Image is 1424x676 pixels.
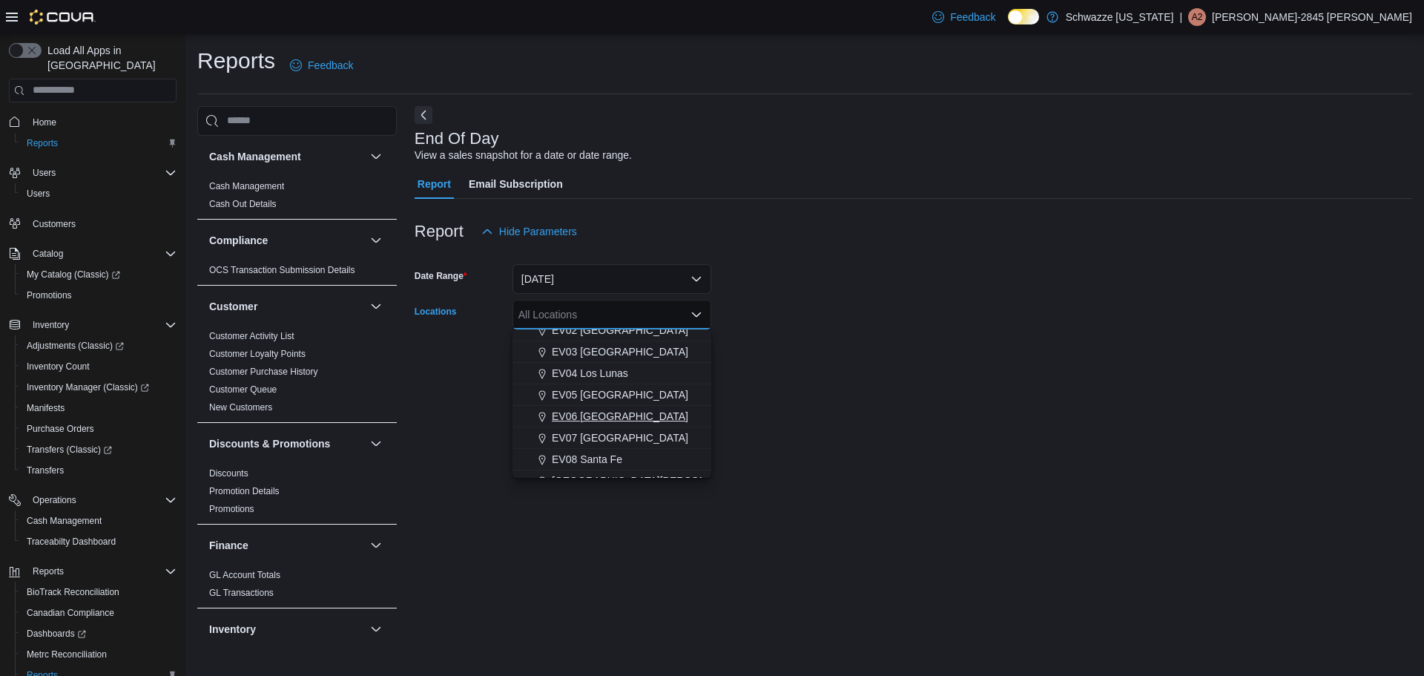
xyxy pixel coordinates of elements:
[21,583,125,601] a: BioTrack Reconciliation
[690,309,702,321] button: Close list of options
[27,316,75,334] button: Inventory
[469,169,563,199] span: Email Subscription
[21,420,100,438] a: Purchase Orders
[209,436,330,451] h3: Discounts & Promotions
[209,384,277,395] a: Customer Queue
[209,538,364,553] button: Finance
[21,378,177,396] span: Inventory Manager (Classic)
[21,420,177,438] span: Purchase Orders
[21,646,177,663] span: Metrc Reconciliation
[209,436,364,451] button: Discounts & Promotions
[21,134,177,152] span: Reports
[27,607,114,619] span: Canadian Compliance
[21,512,177,530] span: Cash Management
[418,169,451,199] span: Report
[415,270,467,282] label: Date Range
[15,623,182,644] a: Dashboards
[1212,8,1412,26] p: [PERSON_NAME]-2845 [PERSON_NAME]
[197,566,397,608] div: Finance
[15,183,182,204] button: Users
[27,361,90,373] span: Inventory Count
[3,111,182,133] button: Home
[27,381,149,393] span: Inventory Manager (Classic)
[15,419,182,439] button: Purchase Orders
[209,264,355,276] span: OCS Transaction Submission Details
[33,167,56,179] span: Users
[197,327,397,422] div: Customer
[209,299,364,314] button: Customer
[27,316,177,334] span: Inventory
[27,491,82,509] button: Operations
[21,286,177,304] span: Promotions
[27,164,62,182] button: Users
[33,565,64,577] span: Reports
[415,130,499,148] h3: End Of Day
[21,337,130,355] a: Adjustments (Classic)
[209,331,294,341] a: Customer Activity List
[475,217,583,246] button: Hide Parameters
[552,323,688,338] span: EV02 [GEOGRAPHIC_DATA]
[3,490,182,511] button: Operations
[367,620,385,638] button: Inventory
[21,185,177,203] span: Users
[27,491,177,509] span: Operations
[209,587,274,599] span: GL Transactions
[552,387,688,402] span: EV05 [GEOGRAPHIC_DATA]
[512,341,711,363] button: EV03 [GEOGRAPHIC_DATA]
[1188,8,1206,26] div: Andrew-2845 Moreno
[21,625,177,643] span: Dashboards
[512,427,711,449] button: EV07 [GEOGRAPHIC_DATA]
[499,224,577,239] span: Hide Parameters
[209,503,254,515] span: Promotions
[3,213,182,234] button: Customers
[27,113,177,131] span: Home
[197,261,397,285] div: Compliance
[21,399,70,417] a: Manifests
[209,349,306,359] a: Customer Loyalty Points
[21,134,64,152] a: Reports
[209,538,248,553] h3: Finance
[15,264,182,285] a: My Catalog (Classic)
[3,243,182,264] button: Catalog
[552,452,622,467] span: EV08 Santa Fe
[15,460,182,481] button: Transfers
[27,423,94,435] span: Purchase Orders
[27,215,82,233] a: Customers
[21,266,126,283] a: My Catalog (Classic)
[15,398,182,419] button: Manifests
[209,149,364,164] button: Cash Management
[209,401,272,413] span: New Customers
[33,319,69,331] span: Inventory
[552,409,688,424] span: EV06 [GEOGRAPHIC_DATA]
[1192,8,1203,26] span: A2
[21,533,122,551] a: Traceabilty Dashboard
[552,366,628,381] span: EV04 Los Lunas
[27,289,72,301] span: Promotions
[284,50,359,80] a: Feedback
[27,340,124,352] span: Adjustments (Classic)
[27,245,69,263] button: Catalog
[21,604,120,622] a: Canadian Compliance
[512,470,711,492] button: [GEOGRAPHIC_DATA][PERSON_NAME]
[209,622,256,637] h3: Inventory
[21,462,70,479] a: Transfers
[30,10,96,24] img: Cova
[15,335,182,356] a: Adjustments (Classic)
[15,531,182,552] button: Traceabilty Dashboard
[209,467,248,479] span: Discounts
[512,384,711,406] button: EV05 [GEOGRAPHIC_DATA]
[1179,8,1182,26] p: |
[209,299,257,314] h3: Customer
[27,536,116,548] span: Traceabilty Dashboard
[209,198,277,210] span: Cash Out Details
[15,356,182,377] button: Inventory Count
[21,512,108,530] a: Cash Management
[15,133,182,154] button: Reports
[950,10,995,24] span: Feedback
[15,582,182,603] button: BioTrack Reconciliation
[926,2,1001,32] a: Feedback
[415,306,457,318] label: Locations
[15,377,182,398] a: Inventory Manager (Classic)
[27,164,177,182] span: Users
[209,199,277,209] a: Cash Out Details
